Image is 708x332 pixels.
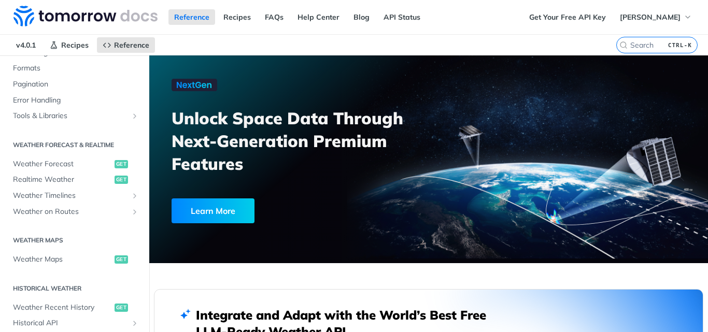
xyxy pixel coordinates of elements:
span: get [115,176,128,184]
a: FAQs [259,9,289,25]
span: Formats [13,63,139,74]
span: Weather Timelines [13,191,128,201]
span: Recipes [61,40,89,50]
a: Weather TimelinesShow subpages for Weather Timelines [8,188,141,204]
span: Weather Recent History [13,302,112,313]
span: get [115,304,128,312]
span: get [115,255,128,264]
a: Help Center [292,9,345,25]
span: Error Handling [13,95,139,106]
span: Reference [114,40,149,50]
span: Realtime Weather [13,175,112,185]
button: Show subpages for Historical API [131,319,139,327]
img: NextGen [172,79,217,91]
a: Tools & LibrariesShow subpages for Tools & Libraries [8,108,141,124]
a: Realtime Weatherget [8,172,141,187]
a: Reference [168,9,215,25]
span: Weather on Routes [13,207,128,217]
button: Show subpages for Weather on Routes [131,208,139,216]
span: [PERSON_NAME] [620,12,681,22]
a: Blog [348,9,375,25]
span: v4.0.1 [10,37,41,53]
a: Get Your Free API Key [523,9,612,25]
span: Historical API [13,318,128,328]
div: Learn More [172,198,254,223]
span: Weather Maps [13,254,112,265]
span: Weather Forecast [13,159,112,169]
h3: Unlock Space Data Through Next-Generation Premium Features [172,107,440,175]
a: Reference [97,37,155,53]
a: Formats [8,61,141,76]
h2: Historical Weather [8,284,141,293]
a: Weather Recent Historyget [8,300,141,315]
a: Weather Forecastget [8,156,141,172]
a: Weather Mapsget [8,252,141,267]
span: get [115,160,128,168]
a: Recipes [218,9,257,25]
button: [PERSON_NAME] [614,9,698,25]
a: Pagination [8,77,141,92]
h2: Weather Maps [8,236,141,245]
a: API Status [378,9,426,25]
h2: Weather Forecast & realtime [8,140,141,150]
a: Historical APIShow subpages for Historical API [8,315,141,331]
kbd: CTRL-K [665,40,695,50]
img: Tomorrow.io Weather API Docs [13,6,158,26]
a: Learn More [172,198,386,223]
span: Tools & Libraries [13,111,128,121]
a: Weather on RoutesShow subpages for Weather on Routes [8,204,141,220]
a: Error Handling [8,93,141,108]
a: Recipes [44,37,94,53]
button: Show subpages for Tools & Libraries [131,112,139,120]
span: Pagination [13,79,139,90]
svg: Search [619,41,628,49]
button: Show subpages for Weather Timelines [131,192,139,200]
